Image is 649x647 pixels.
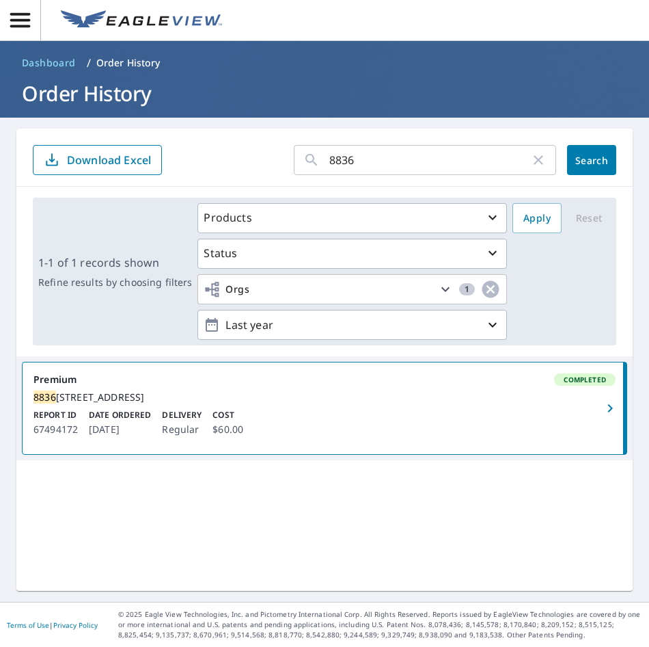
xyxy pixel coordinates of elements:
p: Products [204,209,251,226]
p: Regular [162,421,202,438]
button: Search [567,145,616,175]
a: Privacy Policy [53,620,98,630]
p: Order History [96,56,161,70]
p: | [7,621,98,629]
p: Cost [212,409,243,421]
button: Orgs1 [197,274,507,304]
button: Download Excel [33,145,162,175]
span: 1 [459,285,475,294]
span: Apply [523,210,551,227]
a: Dashboard [16,52,81,74]
h1: Order History [16,79,633,107]
a: Terms of Use [7,620,49,630]
p: © 2025 Eagle View Technologies, Inc. and Pictometry International Corp. All Rights Reserved. Repo... [118,609,642,640]
p: Download Excel [67,153,151,168]
img: EV Logo [61,10,222,31]
mark: 8836 [33,391,56,404]
div: Premium [33,373,616,386]
p: 1-1 of 1 records shown [38,254,192,271]
p: Delivery [162,409,202,421]
div: [STREET_ADDRESS] [33,391,616,404]
span: Dashboard [22,56,76,70]
p: 67494172 [33,421,78,438]
a: PremiumCompleted8836[STREET_ADDRESS]Report ID67494172Date Ordered[DATE]DeliveryRegularCost$60.00 [23,362,626,454]
nav: breadcrumb [16,52,633,74]
p: Report ID [33,409,78,421]
input: Address, Report #, Claim ID, etc. [329,141,530,179]
p: Refine results by choosing filters [38,276,192,289]
span: Completed [555,375,614,384]
p: Date Ordered [89,409,151,421]
p: [DATE] [89,421,151,438]
p: Status [204,245,237,261]
li: / [87,55,91,71]
p: Last year [220,313,484,337]
p: $60.00 [212,421,243,438]
button: Apply [512,203,562,233]
button: Products [197,203,507,233]
span: Search [578,154,605,167]
a: EV Logo [53,2,230,39]
button: Status [197,239,507,269]
button: Last year [197,310,507,340]
span: Orgs [204,281,249,298]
